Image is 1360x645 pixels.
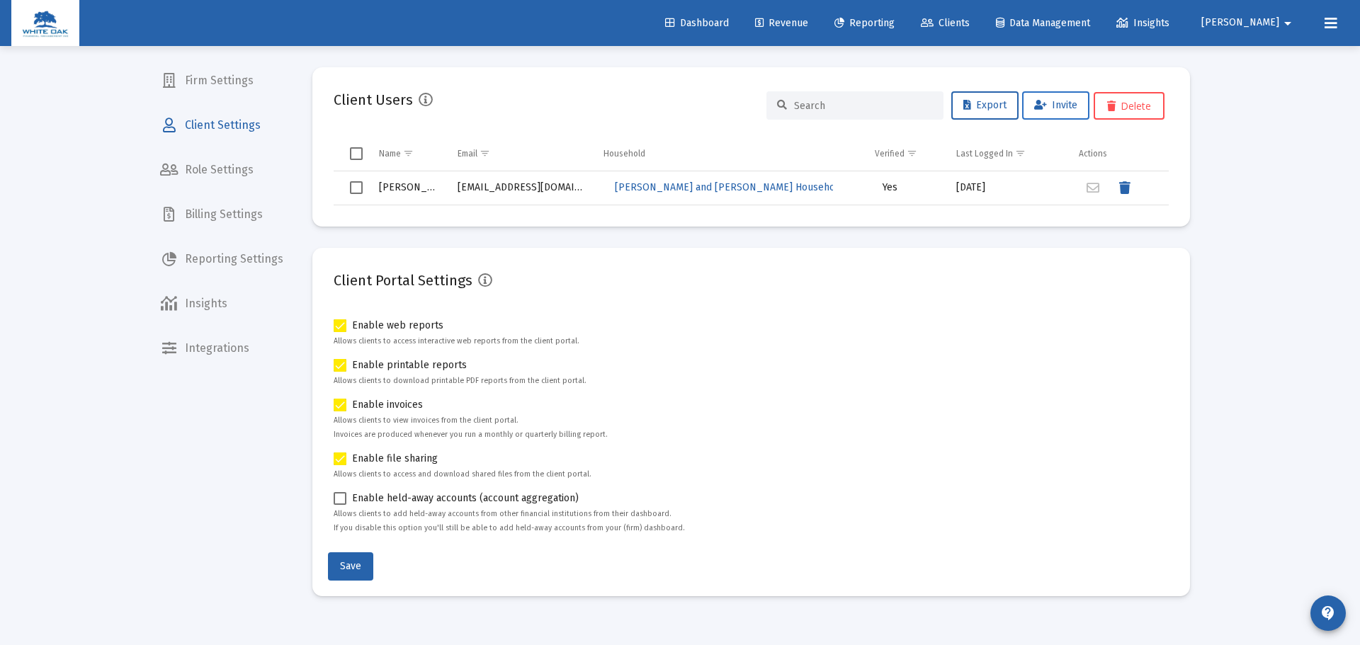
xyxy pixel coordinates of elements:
a: Role Settings [149,153,295,187]
p: Allows clients to access interactive web reports from the client portal. [334,334,1169,348]
a: Integrations [149,331,295,365]
span: Clients [921,17,970,29]
div: [DATE] [956,181,1059,195]
span: Invite [1034,99,1077,111]
a: Revenue [744,9,820,38]
p: Allows clients to view invoices from the client portal. Invoices are produced whenever you run a ... [334,413,1169,442]
span: Insights [1116,17,1169,29]
span: Reporting [834,17,895,29]
span: Save [340,560,361,572]
span: Show filter options for column 'Last Logged In' [1015,148,1026,159]
div: Actions [1079,148,1107,159]
img: Dashboard [22,9,69,38]
span: Export [963,99,1007,111]
a: Client Settings [149,108,295,142]
mat-icon: arrow_drop_down [1279,9,1296,38]
span: Show filter options for column 'Name' [403,148,414,159]
a: Data Management [985,9,1101,38]
button: Export [951,91,1019,120]
span: Show filter options for column 'Verified' [907,148,917,159]
a: Firm Settings [149,64,295,98]
div: Data grid [334,137,1169,205]
span: Data Management [996,17,1090,29]
span: Dashboard [665,17,729,29]
td: Column Verified [833,137,946,171]
span: Enable held-away accounts (account aggregation) [352,490,579,507]
span: Revenue [755,17,808,29]
a: Insights [149,287,295,321]
td: [PERSON_NAME] [369,171,448,205]
div: Select all [350,147,363,160]
span: [PERSON_NAME] [1201,17,1279,29]
td: Column Name [369,137,448,171]
h2: Client Portal Settings [334,269,472,292]
h2: Client Users [334,89,413,111]
td: Column Actions [1069,137,1169,171]
div: Name [379,148,401,159]
td: [EMAIL_ADDRESS][DOMAIN_NAME] [448,171,594,205]
span: Show filter options for column 'Email' [480,148,490,159]
span: Enable file sharing [352,450,438,467]
span: Enable printable reports [352,357,467,374]
a: Clients [909,9,981,38]
div: Verified [875,148,905,159]
button: [PERSON_NAME] [1184,8,1313,37]
a: Reporting [823,9,906,38]
mat-icon: contact_support [1320,605,1337,622]
a: Reporting Settings [149,242,295,276]
p: Allows clients to add held-away accounts from other financial institutions from their dashboard. ... [334,507,1169,535]
div: Email [458,148,477,159]
div: Household [603,148,645,159]
div: Last Logged In [956,148,1013,159]
button: Invite [1022,91,1089,120]
p: Allows clients to download printable PDF reports from the client portal. [334,374,1169,388]
div: Yes [843,181,936,195]
input: Search [794,100,933,112]
button: Save [328,552,373,581]
span: Enable web reports [352,317,443,334]
p: Allows clients to access and download shared files from the client portal. [334,467,1169,481]
td: Column Last Logged In [946,137,1069,171]
a: Insights [1105,9,1181,38]
span: Enable invoices [352,396,423,413]
span: [PERSON_NAME] and [PERSON_NAME] Household [615,181,844,193]
td: Column Email [448,137,594,171]
a: Billing Settings [149,198,295,232]
button: [PERSON_NAME] and [PERSON_NAME] Household [603,173,856,202]
td: Column Household [594,137,834,171]
a: Dashboard [654,9,740,38]
button: Delete [1094,92,1164,120]
div: Select row [350,181,363,194]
